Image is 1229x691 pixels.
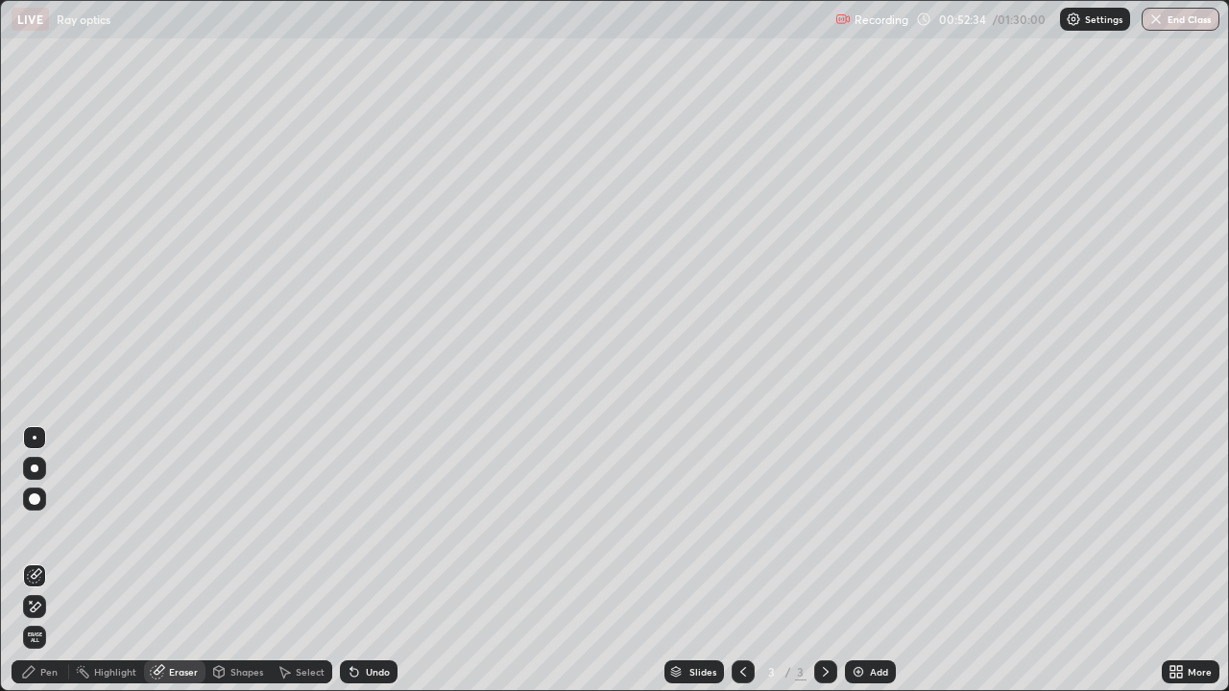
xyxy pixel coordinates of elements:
p: Ray optics [57,12,110,27]
div: Highlight [94,667,136,677]
div: Select [296,667,325,677]
img: add-slide-button [851,664,866,679]
div: Undo [366,667,390,677]
div: 3 [762,666,782,678]
p: Settings [1085,14,1122,24]
div: More [1188,667,1212,677]
div: 3 [795,663,807,680]
button: End Class [1142,8,1219,31]
div: Add [870,667,888,677]
p: Recording [855,12,908,27]
p: LIVE [17,12,43,27]
span: Erase all [24,631,45,643]
div: Eraser [169,667,198,677]
div: Shapes [230,667,263,677]
div: Slides [689,667,716,677]
img: class-settings-icons [1066,12,1081,27]
img: recording.375f2c34.svg [835,12,851,27]
div: Pen [40,667,58,677]
div: / [785,666,791,678]
img: end-class-cross [1148,12,1164,27]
